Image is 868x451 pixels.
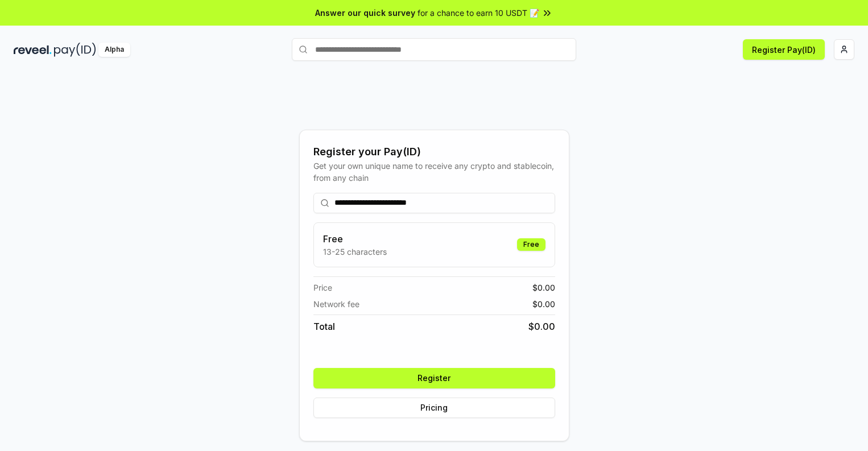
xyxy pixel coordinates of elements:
[313,144,555,160] div: Register your Pay(ID)
[313,368,555,388] button: Register
[532,298,555,310] span: $ 0.00
[313,160,555,184] div: Get your own unique name to receive any crypto and stablecoin, from any chain
[315,7,415,19] span: Answer our quick survey
[323,246,387,258] p: 13-25 characters
[418,7,539,19] span: for a chance to earn 10 USDT 📝
[98,43,130,57] div: Alpha
[532,282,555,293] span: $ 0.00
[528,320,555,333] span: $ 0.00
[14,43,52,57] img: reveel_dark
[313,398,555,418] button: Pricing
[313,320,335,333] span: Total
[743,39,825,60] button: Register Pay(ID)
[313,282,332,293] span: Price
[323,232,387,246] h3: Free
[517,238,545,251] div: Free
[54,43,96,57] img: pay_id
[313,298,359,310] span: Network fee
